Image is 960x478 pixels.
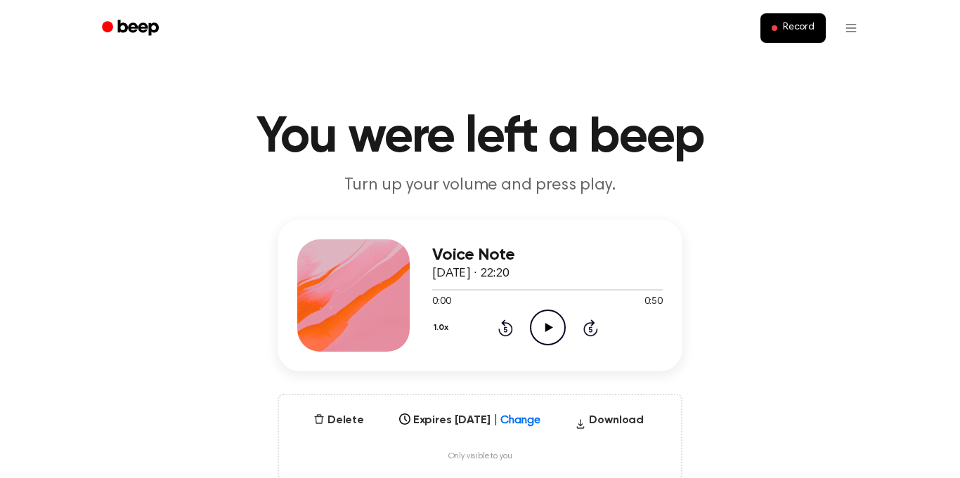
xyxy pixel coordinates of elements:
[92,15,171,42] a: Beep
[432,267,510,280] span: [DATE] · 22:20
[644,295,663,310] span: 0:50
[120,112,840,163] h1: You were left a beep
[210,174,750,197] p: Turn up your volume and press play.
[760,13,826,43] button: Record
[834,11,868,45] button: Open menu
[432,246,663,265] h3: Voice Note
[569,412,649,434] button: Download
[432,316,453,340] button: 1.0x
[783,22,815,34] span: Record
[448,451,512,462] span: Only visible to you
[308,412,370,429] button: Delete
[432,295,450,310] span: 0:00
